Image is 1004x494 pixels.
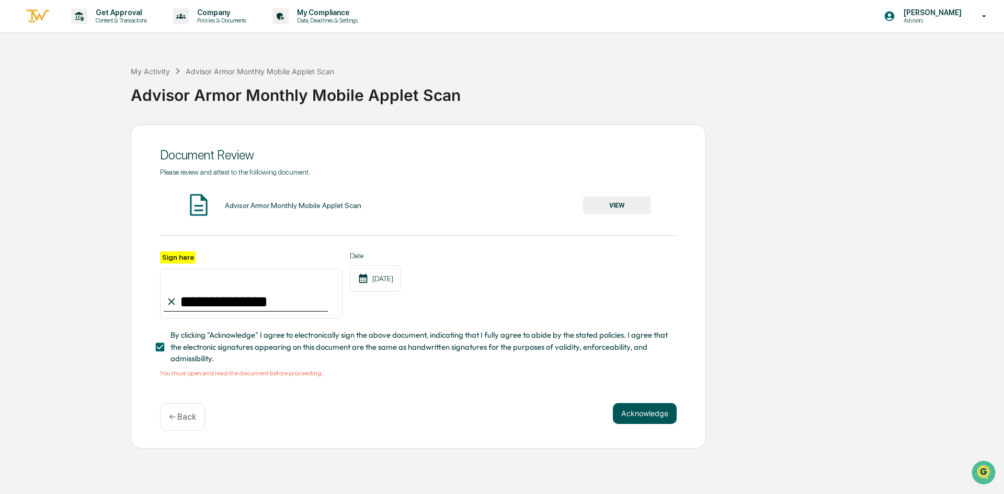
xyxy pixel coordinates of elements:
[289,8,363,17] p: My Compliance
[25,8,50,25] img: logo
[189,8,252,17] p: Company
[289,17,363,24] p: Data, Deadlines & Settings
[186,67,334,76] div: Advisor Armor Monthly Mobile Applet Scan
[160,251,196,263] label: Sign here
[131,77,999,105] div: Advisor Armor Monthly Mobile Applet Scan
[613,403,677,424] button: Acknowledge
[186,192,212,218] img: Document Icon
[21,132,67,142] span: Preclearance
[971,459,999,488] iframe: Open customer support
[72,128,134,146] a: 🗄️Attestations
[36,80,172,90] div: Start new chat
[6,128,72,146] a: 🖐️Preclearance
[170,329,668,364] span: By clicking "Acknowledge" I agree to electronically sign the above document, indicating that I fu...
[36,90,132,99] div: We're available if you need us!
[10,153,19,161] div: 🔎
[76,133,84,141] div: 🗄️
[104,177,127,185] span: Pylon
[189,17,252,24] p: Policies & Documents
[160,168,310,176] span: Please review and attest to the following document.
[583,197,651,214] button: VIEW
[895,17,967,24] p: Advisors
[10,133,19,141] div: 🖐️
[10,22,190,39] p: How can we help?
[160,370,677,377] div: You must open and read the document before proceeding.
[169,412,196,422] p: ← Back
[87,8,152,17] p: Get Approval
[10,80,29,99] img: 1746055101610-c473b297-6a78-478c-a979-82029cc54cd1
[131,67,170,76] div: My Activity
[178,83,190,96] button: Start new chat
[87,17,152,24] p: Content & Transactions
[350,265,401,292] div: [DATE]
[6,147,70,166] a: 🔎Data Lookup
[160,147,677,163] div: Document Review
[225,201,361,210] div: Advisor Armor Monthly Mobile Applet Scan
[350,251,401,260] label: Date
[21,152,66,162] span: Data Lookup
[895,8,967,17] p: [PERSON_NAME]
[86,132,130,142] span: Attestations
[74,177,127,185] a: Powered byPylon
